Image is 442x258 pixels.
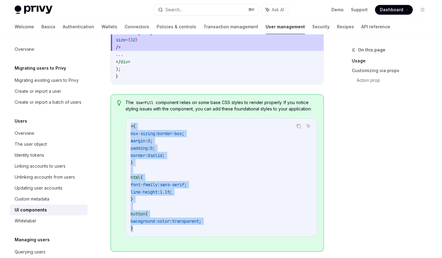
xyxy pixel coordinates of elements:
span: button [131,211,145,217]
button: Ask AI [261,4,288,15]
a: Create or import a batch of users [10,97,88,108]
a: Whitelabel [10,215,88,226]
div: Whitelabel [15,217,36,225]
span: solid [150,153,162,158]
span: 32 [130,37,135,43]
span: : [157,182,160,187]
a: Recipes [337,19,354,34]
a: The user object [10,139,88,150]
a: Security [312,19,330,34]
span: </ [116,59,121,64]
h5: Users [15,117,27,125]
a: User management [266,19,305,34]
span: size [116,37,126,43]
span: : [145,153,148,158]
h5: Migrating users to Privy [15,64,66,72]
h5: Managing users [15,236,50,243]
a: Unlinking accounts from users [10,172,88,183]
span: > [128,59,130,64]
a: Connectors [125,19,149,34]
code: UserPill [134,100,156,106]
a: Identity tokens [10,150,88,161]
span: /> [116,44,121,50]
a: Dashboard [375,5,413,15]
span: ; [153,145,155,151]
span: { [128,37,130,43]
span: margin [131,138,145,144]
span: } [131,160,133,166]
a: Querying users [10,246,88,257]
span: ⌘ K [248,7,255,12]
button: Toggle dark mode [418,5,427,15]
span: logoImageElement [133,30,172,35]
span: box-sizing [131,131,155,136]
span: } [172,30,174,35]
span: div [121,59,128,64]
a: Overview [10,128,88,139]
span: ; [162,153,165,158]
span: ); [116,66,121,72]
a: Usage [352,56,432,66]
span: 0 [148,153,150,158]
span: ; [150,138,153,144]
span: font-family [131,182,157,187]
button: Search...⌘K [154,4,258,15]
a: Custom metadata [10,193,88,204]
span: : [170,218,172,224]
span: ... [116,52,123,57]
span: Ask AI [272,7,284,13]
a: Demo [331,7,344,13]
span: = [128,30,130,35]
span: On this page [358,46,385,54]
span: { [140,175,143,180]
span: 0 [148,138,150,144]
span: border-box [157,131,182,136]
a: Basics [41,19,55,34]
div: Linking accounts to users [15,162,65,170]
div: Identity tokens [15,152,44,159]
div: Migrating existing users to Privy [15,77,79,84]
span: label [116,30,128,35]
a: Policies & controls [157,19,196,34]
span: } [116,74,118,79]
span: The component relies on some base CSS styles to render properly. If you notice styling issues wit... [126,99,317,112]
div: The user object [15,141,47,148]
a: Transaction management [203,19,258,34]
a: Overview [10,44,88,55]
div: Create or import a user [15,88,61,95]
div: UI components [15,206,47,214]
span: ; [170,189,172,195]
button: Ask AI [304,122,312,130]
span: { [130,30,133,35]
a: Authentication [63,19,94,34]
a: Action prop [357,75,432,85]
img: light logo [15,5,52,14]
span: 1.15 [160,189,170,195]
a: Create or import a user [10,86,88,97]
span: } [131,226,133,231]
span: : [157,189,160,195]
span: ; [199,218,201,224]
span: : [155,131,157,136]
a: Linking accounts to users [10,161,88,172]
div: Unlinking accounts from users [15,173,75,181]
span: = [126,37,128,43]
span: transparent [172,218,199,224]
a: Updating user accounts [10,183,88,193]
div: Search... [165,6,182,13]
span: : [148,145,150,151]
div: Updating user accounts [15,184,62,192]
span: Dashboard [380,7,403,13]
span: 0 [150,145,153,151]
span: background-color [131,218,170,224]
div: Custom metadata [15,195,49,203]
a: Migrating existing users to Privy [10,75,88,86]
span: } [131,197,133,202]
a: UI components [10,204,88,215]
div: Overview [15,130,34,137]
a: Customizing via props [352,66,432,75]
span: } [135,37,138,43]
span: padding [131,145,148,151]
button: Copy the contents from the code block [295,122,302,130]
span: { [145,211,148,217]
